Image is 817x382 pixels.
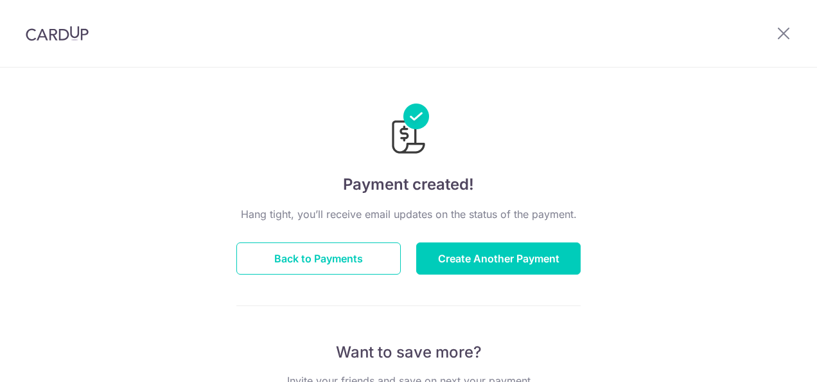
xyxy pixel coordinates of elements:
[236,242,401,275] button: Back to Payments
[388,104,429,158] img: Payments
[236,173,581,196] h4: Payment created!
[236,206,581,222] p: Hang tight, you’ll receive email updates on the status of the payment.
[735,343,804,376] iframe: Opens a widget where you can find more information
[26,26,89,41] img: CardUp
[236,342,581,363] p: Want to save more?
[416,242,581,275] button: Create Another Payment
